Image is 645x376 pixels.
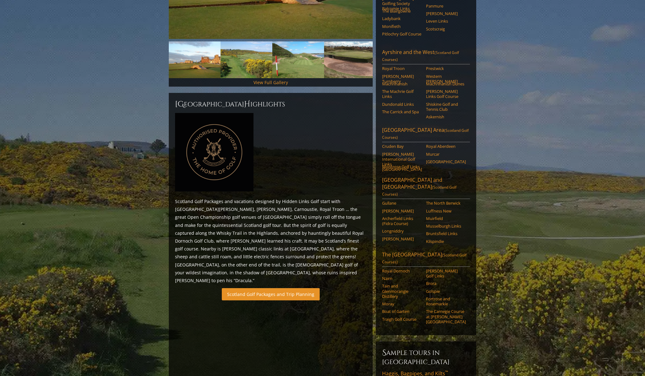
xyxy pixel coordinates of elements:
a: Prestwick [426,66,466,71]
a: The Machrie Golf Links [382,89,422,99]
a: [PERSON_NAME] [382,208,422,213]
a: Boat of Garten [382,309,422,314]
a: Leven Links [426,19,466,24]
a: Tain and Glenmorangie Distillery [382,283,422,299]
a: Traigh Golf Course [382,317,422,322]
a: Ladybank [382,16,422,21]
a: Cruden Bay [382,144,422,149]
a: Moray [382,301,422,306]
a: Shiskine Golf and Tennis Club [426,102,466,112]
a: The North Berwick [426,201,466,206]
a: Archerfield Links (Fidra Course) [382,216,422,226]
a: Royal Troon [382,66,422,71]
a: Ayrshire and the West(Scotland Golf Courses) [382,49,470,64]
a: [GEOGRAPHIC_DATA] [426,159,466,164]
span: (Scotland Golf Courses) [382,252,466,265]
a: Murcar [426,152,466,157]
a: Kilspindie [426,239,466,244]
a: Scotscraig [426,26,466,31]
p: Scotland Golf Packages and vacations designed by Hidden Links Golf start with [GEOGRAPHIC_DATA][P... [175,197,366,284]
a: Machrihanish [382,81,422,86]
a: Machrihanish Dunes [426,81,466,86]
a: Brora [426,281,466,286]
a: The Carrick and Spa [382,109,422,114]
h6: Sample Tours in [GEOGRAPHIC_DATA] [382,348,470,366]
a: Askernish [426,114,466,119]
span: H [244,99,250,109]
a: Montrose Golf Links [382,164,422,169]
a: [PERSON_NAME] Golf Links [426,268,466,279]
a: The Blairgowrie [382,8,422,13]
a: Nairn [382,276,422,281]
a: [PERSON_NAME] [382,236,422,241]
sup: ™ [445,369,448,375]
a: Luffness New [426,208,466,213]
a: Fortrose and Rosemarkie [426,296,466,307]
a: Musselburgh Links [426,223,466,228]
a: Panmure [426,3,466,8]
a: [PERSON_NAME] Turnberry [382,74,422,84]
a: The [GEOGRAPHIC_DATA](Scotland Golf Courses) [382,251,470,267]
a: Royal Aberdeen [426,144,466,149]
a: Western [PERSON_NAME] [426,74,466,84]
a: The Carnegie Course at [PERSON_NAME][GEOGRAPHIC_DATA] [426,309,466,324]
a: Muirfield [426,216,466,221]
a: [PERSON_NAME] [426,11,466,16]
a: [PERSON_NAME] International Golf Links [GEOGRAPHIC_DATA] [382,152,422,172]
a: Longniddry [382,228,422,234]
a: Scotland Golf Packages and Trip Planning [222,288,320,300]
a: Royal Dornoch [382,268,422,273]
a: Bruntsfield Links [426,231,466,236]
a: Pitlochry Golf Course [382,31,422,36]
a: [PERSON_NAME] Links Golf Course [426,89,466,99]
a: [GEOGRAPHIC_DATA] and [GEOGRAPHIC_DATA](Scotland Golf Courses) [382,176,470,199]
a: [GEOGRAPHIC_DATA] Area(Scotland Golf Courses) [382,126,470,142]
a: View Full Gallery [253,79,288,85]
a: Golspie [426,289,466,294]
h2: [GEOGRAPHIC_DATA] ighlights [175,99,366,109]
a: Dundonald Links [382,102,422,107]
a: Monifieth [382,24,422,29]
a: Gullane [382,201,422,206]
